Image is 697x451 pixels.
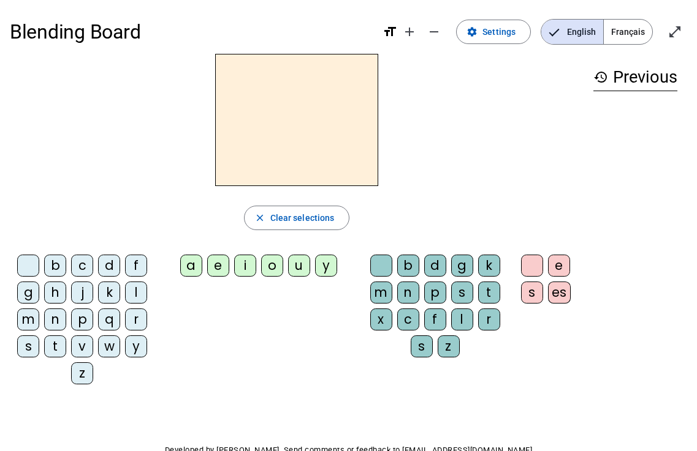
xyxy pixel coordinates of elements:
[71,255,93,277] div: c
[44,335,66,357] div: t
[593,70,608,84] mat-icon: history
[424,255,446,277] div: d
[397,281,419,304] div: n
[125,335,147,357] div: y
[98,335,120,357] div: w
[71,281,93,304] div: j
[44,308,66,330] div: n
[451,308,473,330] div: l
[98,308,120,330] div: q
[44,281,66,304] div: h
[424,281,446,304] div: p
[125,281,147,304] div: l
[478,255,500,277] div: k
[467,26,478,37] mat-icon: settings
[427,24,441,39] mat-icon: remove
[383,24,397,39] mat-icon: format_size
[422,20,446,44] button: Decrease font size
[541,20,603,44] span: English
[17,281,39,304] div: g
[411,335,433,357] div: s
[604,20,652,44] span: Français
[261,255,283,277] div: o
[44,255,66,277] div: b
[370,281,392,304] div: m
[663,20,687,44] button: Enter full screen
[451,281,473,304] div: s
[424,308,446,330] div: f
[207,255,229,277] div: e
[482,24,516,39] span: Settings
[125,308,147,330] div: r
[438,335,460,357] div: z
[478,308,500,330] div: r
[456,20,531,44] button: Settings
[98,281,120,304] div: k
[451,255,473,277] div: g
[402,24,417,39] mat-icon: add
[234,255,256,277] div: i
[254,212,265,223] mat-icon: close
[71,308,93,330] div: p
[180,255,202,277] div: a
[244,206,350,230] button: Clear selections
[71,362,93,384] div: z
[521,281,543,304] div: s
[548,281,571,304] div: es
[548,255,570,277] div: e
[593,64,677,91] h3: Previous
[125,255,147,277] div: f
[17,308,39,330] div: m
[288,255,310,277] div: u
[71,335,93,357] div: v
[668,24,682,39] mat-icon: open_in_full
[10,12,373,51] h1: Blending Board
[397,308,419,330] div: c
[541,19,653,45] mat-button-toggle-group: Language selection
[478,281,500,304] div: t
[17,335,39,357] div: s
[397,20,422,44] button: Increase font size
[315,255,337,277] div: y
[397,255,419,277] div: b
[370,308,392,330] div: x
[98,255,120,277] div: d
[270,211,335,225] span: Clear selections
